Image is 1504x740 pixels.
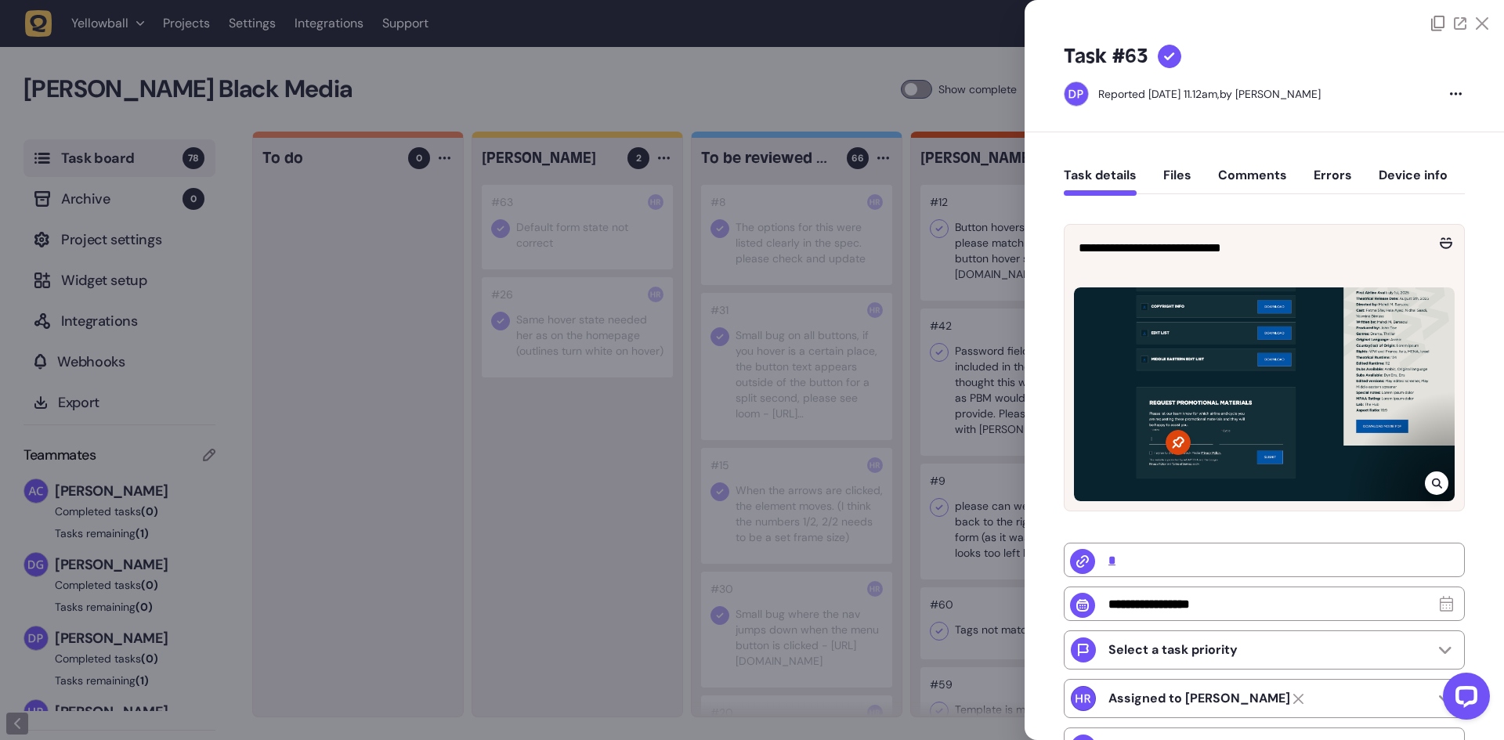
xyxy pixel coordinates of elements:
[1108,642,1238,658] p: Select a task priority
[1098,86,1321,102] div: by [PERSON_NAME]
[1430,666,1496,732] iframe: LiveChat chat widget
[1098,87,1220,101] div: Reported [DATE] 11.12am,
[1163,168,1191,196] button: Files
[1108,691,1290,706] strong: Harry Robinson
[1064,44,1148,69] h5: Task #63
[1065,82,1088,106] img: Dan Pearson
[1379,168,1448,196] button: Device info
[1218,168,1287,196] button: Comments
[1064,168,1137,196] button: Task details
[1314,168,1352,196] button: Errors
